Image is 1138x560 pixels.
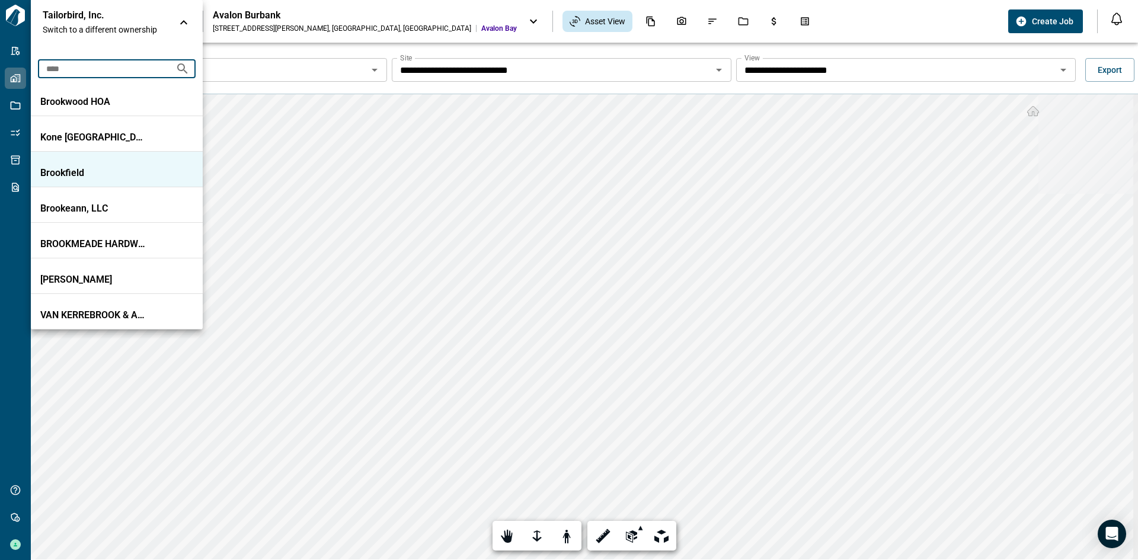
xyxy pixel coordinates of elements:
p: Brookwood HOA [40,96,147,108]
button: Search organizations [171,57,194,81]
p: BROOKMEADE HARDWARE & SUPPLY CO. [40,238,147,250]
p: Brookfield [40,167,147,179]
p: Brookeann, LLC [40,203,147,215]
p: Tailorbird, Inc. [43,9,149,21]
p: VAN KERREBROOK & ASSOCIATES P.C. [40,309,147,321]
span: Switch to a different ownership [43,24,167,36]
p: [PERSON_NAME] [40,274,147,286]
div: Open Intercom Messenger [1098,520,1126,548]
p: Kone [GEOGRAPHIC_DATA] [40,132,147,143]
